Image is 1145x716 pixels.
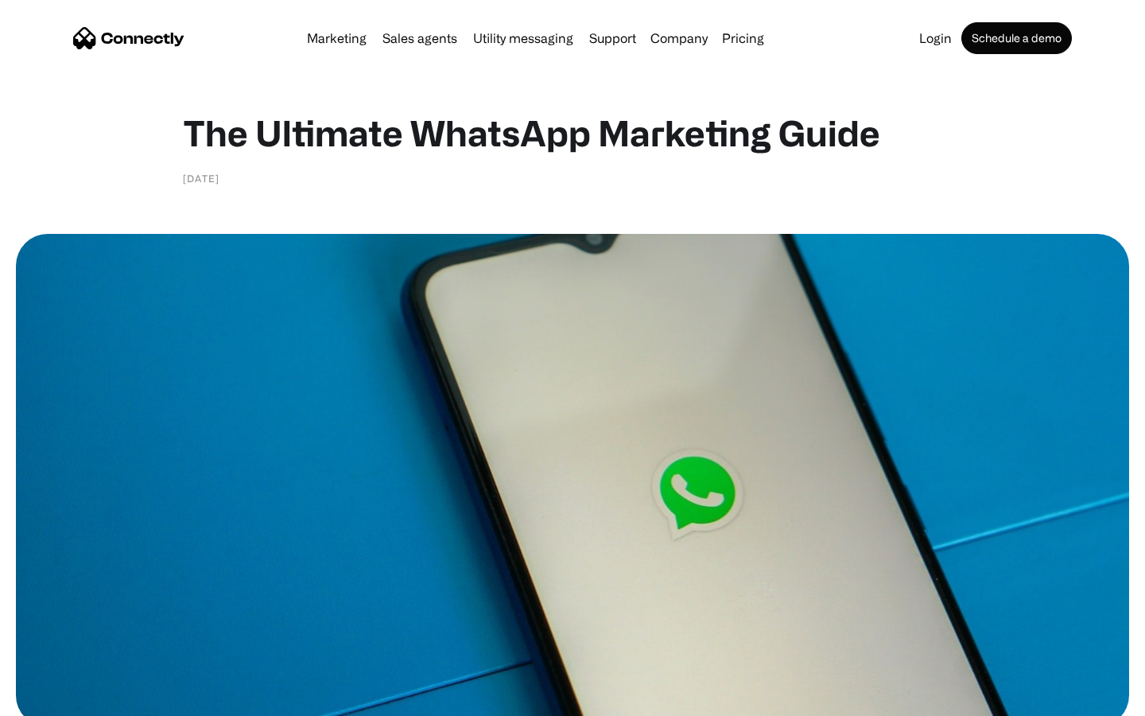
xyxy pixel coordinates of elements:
[650,27,708,49] div: Company
[913,32,958,45] a: Login
[32,688,95,710] ul: Language list
[583,32,642,45] a: Support
[961,22,1072,54] a: Schedule a demo
[16,688,95,710] aside: Language selected: English
[301,32,373,45] a: Marketing
[467,32,580,45] a: Utility messaging
[183,111,962,154] h1: The Ultimate WhatsApp Marketing Guide
[183,170,219,186] div: [DATE]
[376,32,464,45] a: Sales agents
[716,32,770,45] a: Pricing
